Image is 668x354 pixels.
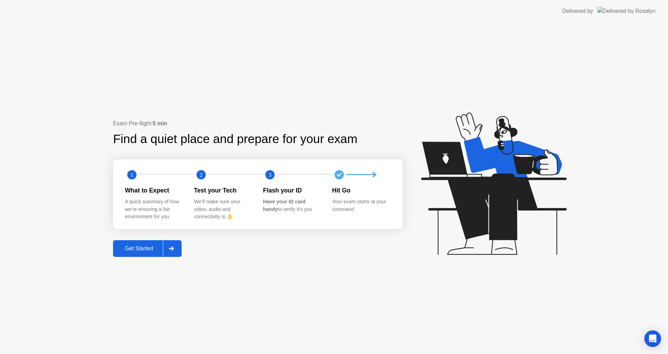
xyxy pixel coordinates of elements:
div: Hit Go [332,186,390,195]
div: Get Started [115,245,163,252]
div: Your exam starts at your command [332,198,390,213]
button: Get Started [113,240,182,257]
div: to verify it’s you [263,198,321,213]
div: Delivered by [562,7,593,15]
text: 3 [269,171,271,178]
div: Exam Pre-flight: [113,119,403,128]
img: Delivered by Rosalyn [597,7,655,15]
div: Open Intercom Messenger [644,330,661,347]
div: Test your Tech [194,186,252,195]
b: 5 min [153,120,167,126]
div: We’ll make sure your video, audio and connectivity is 👌 [194,198,252,221]
div: What to Expect [125,186,183,195]
b: Have your ID card handy [263,199,305,212]
div: Find a quiet place and prepare for your exam [113,130,358,148]
div: A quick summary of how we’re ensuring a fair environment for you [125,198,183,221]
text: 1 [130,171,133,178]
text: 2 [199,171,202,178]
div: Flash your ID [263,186,321,195]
